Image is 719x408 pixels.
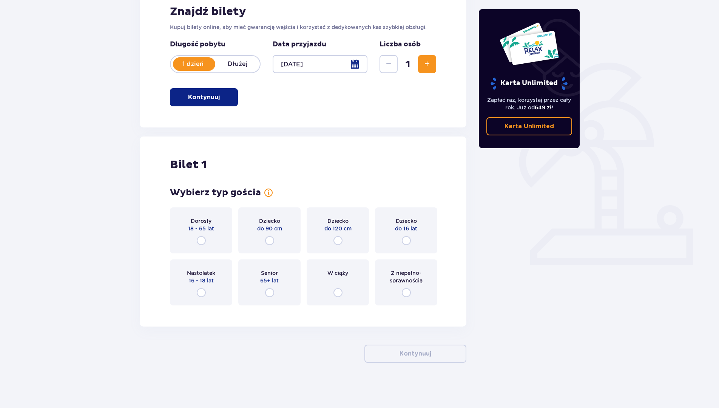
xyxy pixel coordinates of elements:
span: 649 zł [535,104,552,110]
button: Zwiększ [418,55,436,73]
p: Liczba osób [380,40,421,49]
span: Dorosły [191,217,211,225]
p: Karta Unlimited [505,122,554,130]
h2: Znajdź bilety [170,5,436,19]
p: Kupuj bilety online, aby mieć gwarancję wejścia i korzystać z dedykowanych kas szybkiej obsługi. [170,23,436,31]
p: Karta Unlimited [490,77,568,90]
h3: Wybierz typ gościa [170,187,261,198]
span: Dziecko [396,217,417,225]
span: Dziecko [259,217,280,225]
span: W ciąży [327,269,348,277]
span: Senior [261,269,278,277]
p: 1 dzień [171,60,215,68]
span: Nastolatek [187,269,215,277]
span: 16 - 18 lat [189,277,214,284]
span: do 16 lat [395,225,417,232]
button: Zmniejsz [380,55,398,73]
p: Data przyjazdu [273,40,326,49]
img: Dwie karty całoroczne do Suntago z napisem 'UNLIMITED RELAX', na białym tle z tropikalnymi liśćmi... [499,22,559,66]
p: Zapłać raz, korzystaj przez cały rok. Już od ! [486,96,572,111]
p: Długość pobytu [170,40,261,49]
span: do 120 cm [324,225,352,232]
span: 18 - 65 lat [188,225,214,232]
span: Dziecko [327,217,349,225]
button: Kontynuuj [364,345,466,363]
p: Dłużej [215,60,260,68]
span: 1 [399,58,417,70]
button: Kontynuuj [170,88,238,106]
span: do 90 cm [257,225,282,232]
p: Kontynuuj [400,350,431,358]
span: 65+ lat [260,277,279,284]
span: Z niepełno­sprawnością [382,269,430,284]
p: Kontynuuj [188,93,220,101]
a: Karta Unlimited [486,117,572,135]
h2: Bilet 1 [170,158,207,172]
